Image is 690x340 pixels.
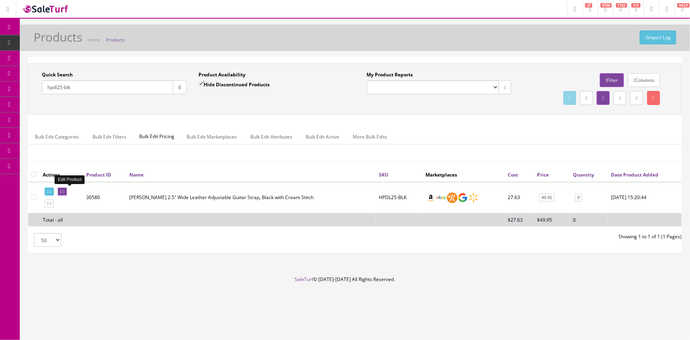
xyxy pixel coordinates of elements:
[244,129,299,144] a: Bulk Edit Attributes
[40,213,83,226] td: Total - all
[425,192,436,203] img: amazon
[367,71,413,78] label: My Product Reports
[83,182,126,213] td: 30580
[28,129,85,144] a: Bulk Edit Categories
[295,276,314,283] a: SaleTurf
[534,213,570,226] td: $49.95
[34,30,82,44] h1: Products
[180,129,243,144] a: Bulk Edit Marketplaces
[608,182,682,213] td: 2022-06-15 15:20:44
[457,192,468,203] img: google_shopping
[55,175,85,184] div: Edit Product
[508,171,518,178] a: Cost
[42,71,73,78] label: Quick Search
[573,171,594,178] a: Quantity
[600,73,624,87] a: Filter
[198,81,204,86] input: Hide Discontinued Products
[436,192,447,203] img: ebay
[611,171,658,178] a: Date Product Added
[86,129,132,144] a: Bulk Edit Filters
[575,194,582,202] a: 0
[198,71,246,78] label: Product Availability
[616,3,627,8] span: 1743
[640,30,676,44] a: Import Log
[133,129,180,144] span: Bulk Edit Pricing
[447,192,457,203] img: reverb
[628,73,660,87] a: Columns
[677,3,690,8] span: HELP
[379,171,388,178] a: SKU
[539,194,554,202] a: 49.95
[468,192,479,203] img: walmart
[42,80,173,94] input: Search
[585,3,592,8] span: 47
[129,171,144,178] a: Name
[422,167,505,182] th: Marketplaces
[376,182,422,213] td: HPDL25-BLK
[505,213,534,226] td: $27.63
[22,4,70,14] img: SaleTurf
[87,37,100,43] a: Home
[198,80,270,88] label: Hide Discontinued Products
[86,171,111,178] a: Product ID
[355,233,688,240] div: Showing 1 to 1 of 1 (1 Pages)
[601,3,612,8] span: 6708
[570,213,608,226] td: 0
[505,182,534,213] td: 27.63
[346,129,393,144] a: More Bulk Edits
[537,171,549,178] a: Price
[126,182,376,213] td: Henry Heller 2.5" Wide Leather Adjustable Guitar Strap, Black with Cream Stitch
[40,167,83,182] th: Actions
[299,129,346,144] a: Bulk Edit Active
[631,3,641,8] span: 115
[106,37,125,43] a: Products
